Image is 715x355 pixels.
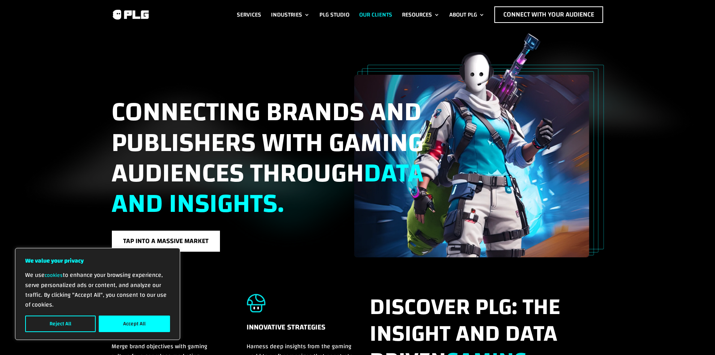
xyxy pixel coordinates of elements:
[402,6,440,23] a: Resources
[111,87,424,228] span: Connecting brands and publishers with gaming audiences through
[25,316,96,332] button: Reject All
[111,148,424,228] span: data and insights.
[247,322,360,341] h5: Innovative Strategies
[449,6,485,23] a: About PLG
[677,319,715,355] iframe: Chat Widget
[494,6,603,23] a: Connect with Your Audience
[25,270,170,310] p: We use to enhance your browsing experience, serve personalized ads or content, and analyze our tr...
[25,256,170,266] p: We value your privacy
[237,6,261,23] a: Services
[99,316,170,332] button: Accept All
[111,230,220,252] a: Tap into a massive market
[319,6,349,23] a: PLG Studio
[45,270,63,280] a: cookies
[15,248,180,340] div: We value your privacy
[271,6,310,23] a: Industries
[359,6,392,23] a: Our Clients
[677,319,715,355] div: Chat-Widget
